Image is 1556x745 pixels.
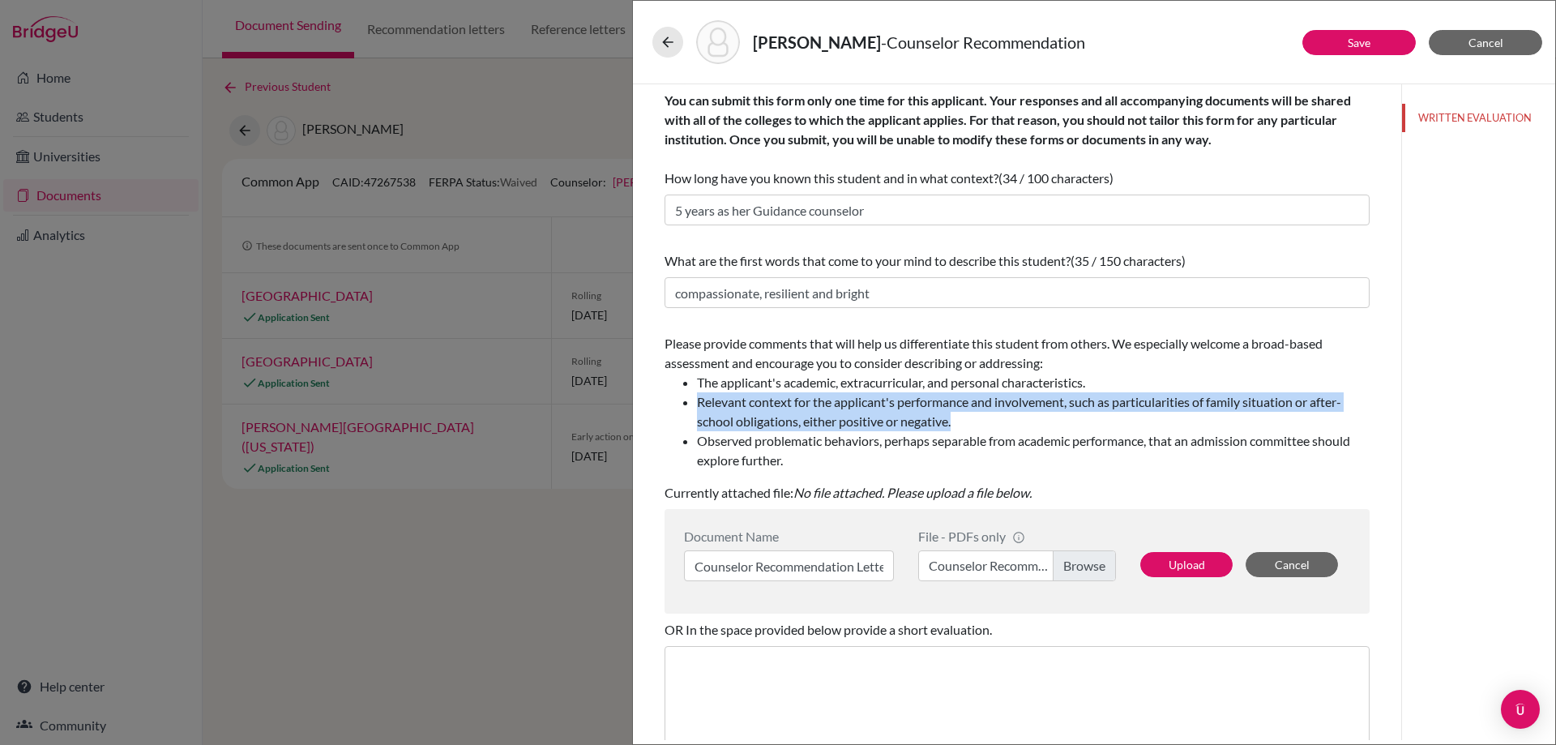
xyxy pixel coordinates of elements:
li: The applicant's academic, extracurricular, and personal characteristics. [697,373,1370,392]
div: Document Name [684,529,894,544]
i: No file attached. Please upload a file below. [793,485,1032,500]
div: File - PDFs only [918,529,1116,544]
strong: [PERSON_NAME] [753,32,881,52]
span: What are the first words that come to your mind to describe this student? [665,253,1071,268]
div: Currently attached file: [665,328,1370,509]
button: Upload [1140,552,1233,577]
button: WRITTEN EVALUATION [1402,104,1555,132]
span: - Counselor Recommendation [881,32,1085,52]
div: Open Intercom Messenger [1501,690,1540,729]
span: How long have you known this student and in what context? [665,92,1351,186]
span: info [1012,531,1025,544]
label: Counselor Recommendation Letter_Svoboda, [PERSON_NAME].pdf [918,550,1116,581]
span: Please provide comments that will help us differentiate this student from others. We especially w... [665,336,1370,470]
li: Observed problematic behaviors, perhaps separable from academic performance, that an admission co... [697,431,1370,470]
span: OR In the space provided below provide a short evaluation. [665,622,992,637]
span: (35 / 150 characters) [1071,253,1186,268]
b: You can submit this form only one time for this applicant. Your responses and all accompanying do... [665,92,1351,147]
span: (34 / 100 characters) [998,170,1114,186]
button: Cancel [1246,552,1338,577]
li: Relevant context for the applicant's performance and involvement, such as particularities of fami... [697,392,1370,431]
